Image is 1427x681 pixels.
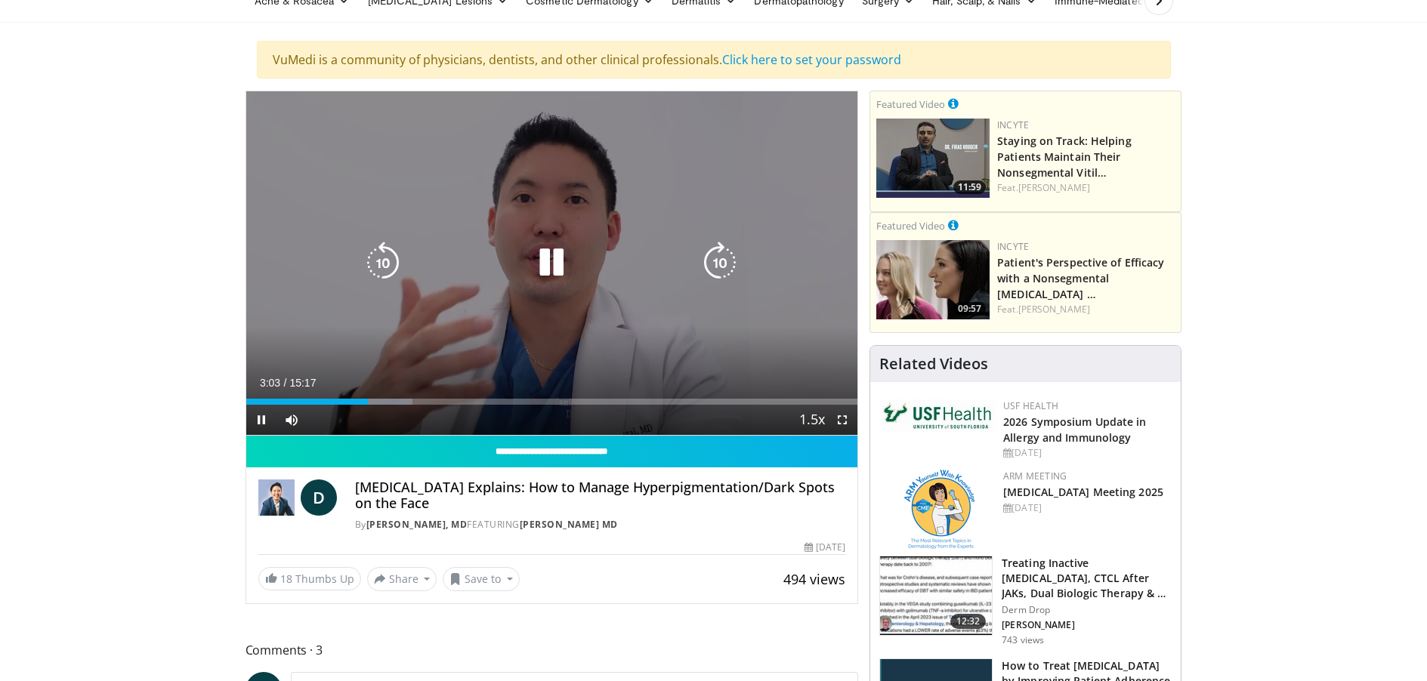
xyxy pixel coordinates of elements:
div: By FEATURING [355,518,846,532]
a: [PERSON_NAME] [1018,181,1090,194]
div: Progress Bar [246,399,858,405]
a: [PERSON_NAME] MD [520,518,618,531]
a: 11:59 [876,119,990,198]
a: Incyte [997,240,1029,253]
a: Click here to set your password [722,51,901,68]
span: 18 [280,572,292,586]
img: Daniel Sugai, MD [258,479,295,516]
div: Feat. [997,303,1175,316]
a: [PERSON_NAME], MD [366,518,468,531]
p: [PERSON_NAME] [1002,619,1172,631]
small: Featured Video [876,97,945,111]
button: Mute [276,405,307,435]
img: 89a28c6a-718a-466f-b4d1-7c1f06d8483b.png.150x105_q85_autocrop_double_scale_upscale_version-0.2.png [904,470,974,549]
button: Fullscreen [827,405,857,435]
div: [DATE] [1003,501,1169,515]
img: fe0751a3-754b-4fa7-bfe3-852521745b57.png.150x105_q85_crop-smart_upscale.jpg [876,119,990,198]
a: D [301,479,337,516]
a: Patient's Perspective of Efficacy with a Nonsegmental [MEDICAL_DATA] … [997,255,1164,301]
div: [DATE] [1003,446,1169,460]
a: USF Health [1003,399,1058,412]
h3: Treating Inactive [MEDICAL_DATA], CTCL After JAKs, Dual Biologic Therapy & … [1002,556,1172,601]
button: Save to [443,567,520,591]
h4: [MEDICAL_DATA] Explains: How to Manage Hyperpigmentation/Dark Spots on the Face [355,479,846,512]
span: 494 views [783,570,845,588]
span: 15:17 [289,377,316,389]
a: 12:32 Treating Inactive [MEDICAL_DATA], CTCL After JAKs, Dual Biologic Therapy & … Derm Drop [PER... [879,556,1172,646]
video-js: Video Player [246,91,858,436]
a: 2026 Symposium Update in Allergy and Immunology [1003,414,1146,445]
button: Pause [246,405,276,435]
h4: Related Videos [879,355,988,373]
span: 09:57 [953,302,986,316]
span: 3:03 [260,377,280,389]
div: VuMedi is a community of physicians, dentists, and other clinical professionals. [257,41,1171,79]
button: Playback Rate [797,405,827,435]
a: [MEDICAL_DATA] Meeting 2025 [1003,485,1163,499]
a: Staying on Track: Helping Patients Maintain Their Nonsegmental Vitil… [997,134,1132,180]
button: Share [367,567,437,591]
img: d738f5e2-ce1c-4c0d-8602-57100888be5a.150x105_q85_crop-smart_upscale.jpg [880,556,992,635]
div: [DATE] [805,541,845,554]
img: 2c48d197-61e9-423b-8908-6c4d7e1deb64.png.150x105_q85_crop-smart_upscale.jpg [876,240,990,319]
span: 11:59 [953,180,986,194]
p: 743 views [1002,634,1044,646]
a: Incyte [997,119,1029,131]
span: Comments 3 [246,640,859,660]
a: [PERSON_NAME] [1018,303,1090,316]
img: 6ba8804a-8538-4002-95e7-a8f8012d4a11.png.150x105_q85_autocrop_double_scale_upscale_version-0.2.jpg [882,399,996,433]
small: Featured Video [876,219,945,233]
div: Feat. [997,181,1175,195]
a: 18 Thumbs Up [258,567,361,590]
a: ARM Meeting [1003,470,1067,482]
span: 12:32 [950,614,987,629]
span: / [284,377,287,389]
p: Derm Drop [1002,604,1172,616]
a: 09:57 [876,240,990,319]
